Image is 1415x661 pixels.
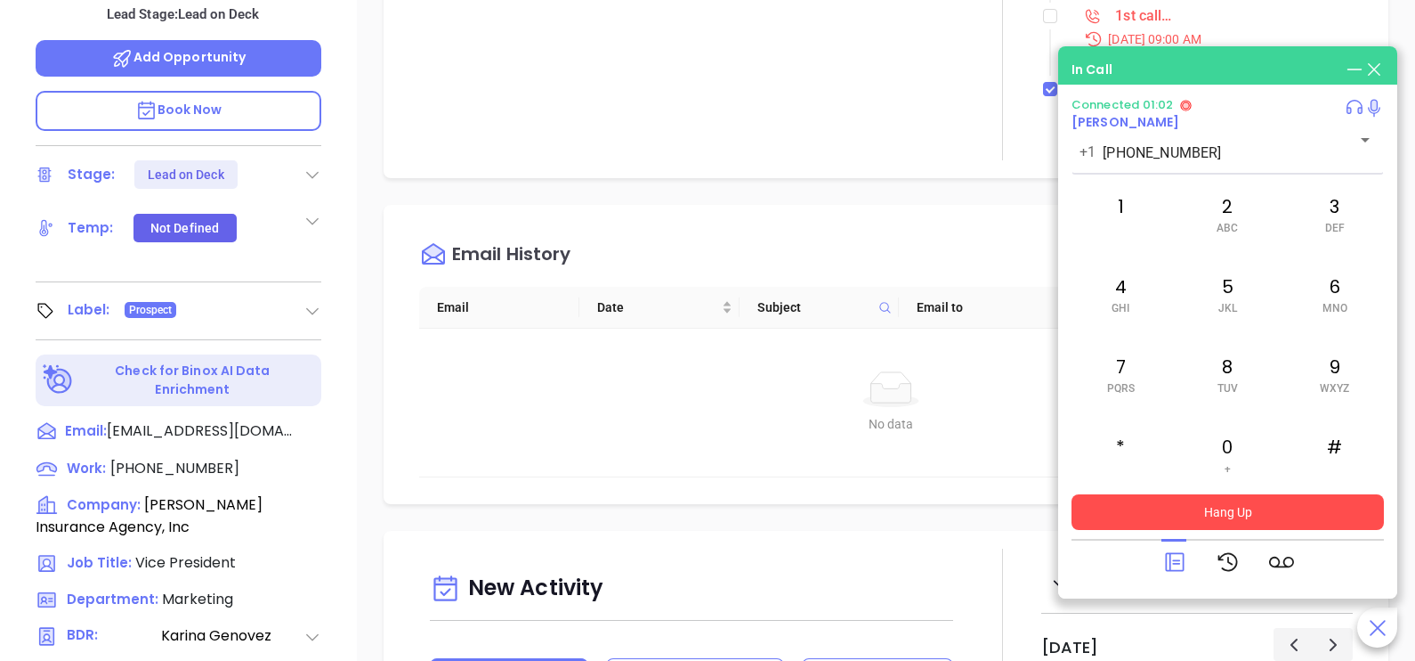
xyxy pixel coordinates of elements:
[419,287,579,329] th: Email
[1178,178,1276,249] div: 2
[1286,178,1384,249] div: 3
[1103,144,1326,161] input: Enter phone number or name
[1286,419,1384,490] div: #
[111,48,247,66] span: Add Opportunity
[579,287,740,329] th: Date
[1071,494,1384,530] button: Hang Up
[1178,258,1276,330] div: 5
[162,589,233,609] span: Marketing
[68,161,116,188] div: Stage:
[1178,419,1276,490] div: 0
[1178,339,1276,410] div: 8
[1322,302,1347,314] span: MNO
[67,625,159,648] span: BDR:
[135,552,236,573] span: Vice President
[1217,222,1238,234] span: ABC
[43,364,74,396] img: Ai-Enrich-DaqCidB-.svg
[1217,382,1238,395] span: TUV
[597,298,718,317] span: Date
[1286,339,1384,410] div: 9
[129,300,173,320] span: Prospect
[1353,127,1378,152] button: Open
[1073,29,1353,49] div: [DATE] 09:00 AM
[1071,96,1139,113] span: Connected
[1071,178,1169,249] div: 1
[1286,258,1384,330] div: 6
[65,420,107,444] span: Email:
[1273,628,1314,661] button: Previous day
[148,160,224,189] div: Lead on Deck
[1071,113,1179,131] a: [PERSON_NAME]
[1071,61,1112,79] div: In Call
[44,3,321,26] p: Lead Stage: Lead on Deck
[150,214,219,242] div: Not Defined
[1071,339,1169,410] div: 7
[1225,462,1231,475] span: +
[1041,638,1098,657] h2: [DATE]
[757,298,872,317] span: Subject
[161,625,303,648] span: Karina Genovez
[110,458,239,478] span: [PHONE_NUMBER]
[899,287,1059,329] th: Email to
[441,414,1341,434] div: No data
[1218,302,1237,314] span: JKL
[68,297,110,323] div: Label:
[36,494,263,537] span: [PERSON_NAME] Insurance Agency, Inc
[67,553,132,572] span: Job Title:
[452,245,570,269] div: Email History
[1112,302,1129,314] span: GHI
[77,362,309,399] p: Check for Binox AI Data Enrichment
[135,101,222,118] span: Book Now
[1107,382,1135,395] span: PQRS
[1313,628,1353,661] button: Next day
[1079,142,1096,163] p: +1
[68,215,114,241] div: Temp:
[430,567,953,612] div: New Activity
[67,459,106,477] span: Work:
[107,420,294,442] span: [EMAIL_ADDRESS][DOMAIN_NAME]
[67,590,158,608] span: Department:
[67,495,141,514] span: Company:
[1325,222,1345,234] span: DEF
[1071,258,1169,330] div: 4
[1115,3,1174,29] div: 1st call to MA INS lead
[1320,382,1349,395] span: WXYZ
[1143,96,1174,113] span: 01:02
